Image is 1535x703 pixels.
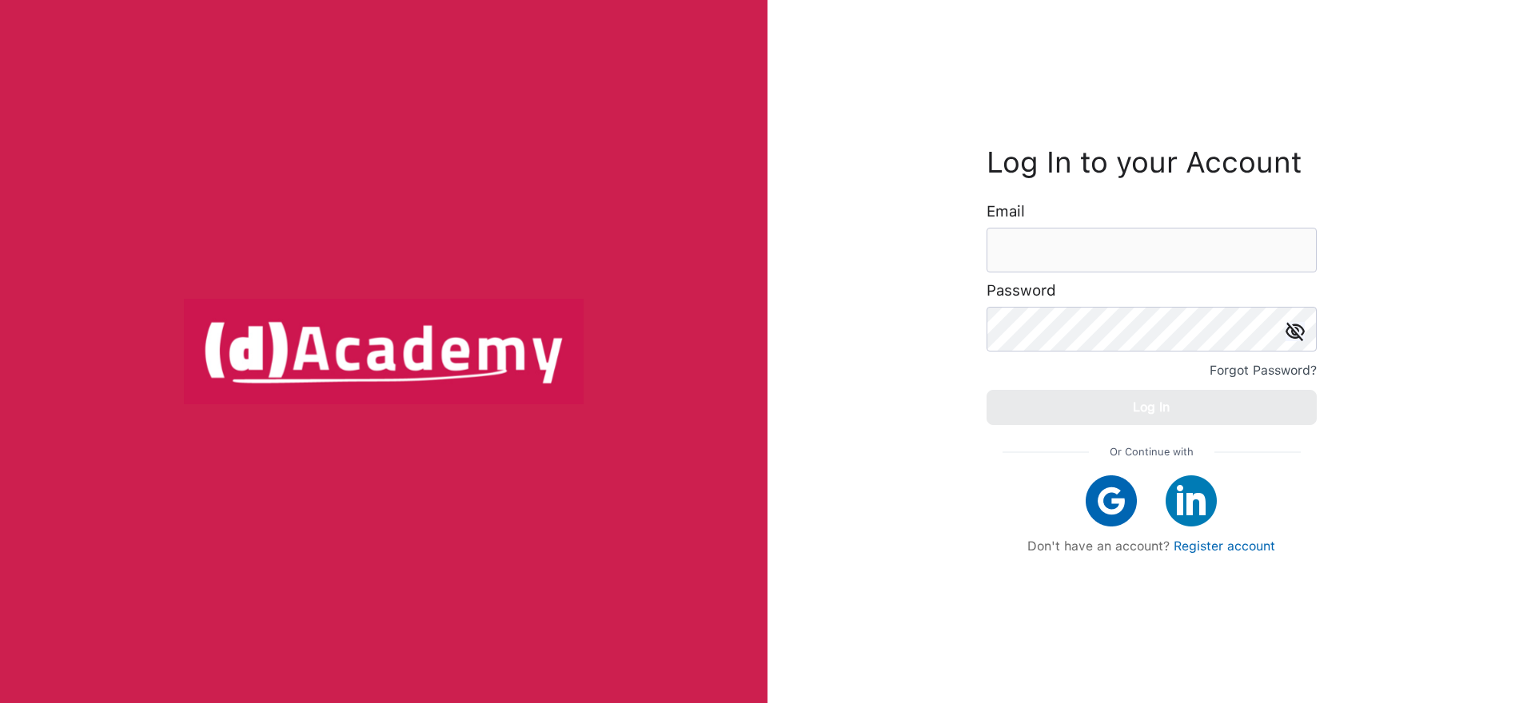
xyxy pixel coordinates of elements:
[987,283,1056,299] label: Password
[1133,396,1170,419] div: Log In
[1003,538,1301,554] div: Don't have an account?
[1286,322,1305,341] img: icon
[987,204,1025,220] label: Email
[1174,538,1275,554] a: Register account
[1166,475,1217,526] img: linkedIn icon
[1210,359,1317,382] div: Forgot Password?
[1003,451,1089,453] img: line
[987,390,1317,425] button: Log In
[1110,441,1194,463] span: Or Continue with
[184,299,584,404] img: logo
[987,149,1317,176] h3: Log In to your Account
[1214,451,1301,453] img: line
[1086,475,1137,526] img: google icon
